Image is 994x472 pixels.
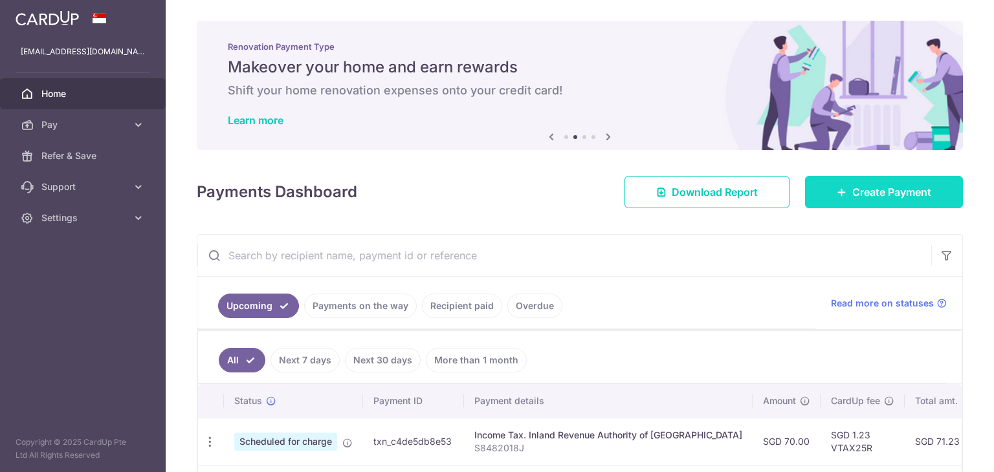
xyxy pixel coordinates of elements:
h6: Shift your home renovation expenses onto your credit card! [228,83,932,98]
td: SGD 71.23 [905,418,982,465]
span: Create Payment [852,184,931,200]
span: Amount [763,394,796,407]
a: Overdue [507,294,562,318]
input: Search by recipient name, payment id or reference [197,235,931,276]
a: Learn more [228,114,283,127]
span: Refer & Save [41,149,127,162]
p: S8482018J [474,442,742,455]
th: Payment ID [363,384,464,418]
h4: Payments Dashboard [197,180,357,204]
span: Pay [41,118,127,131]
span: Status [234,394,262,407]
h5: Makeover your home and earn rewards [228,57,932,78]
td: SGD 1.23 VTAX25R [821,418,905,465]
span: Settings [41,211,127,224]
a: Recipient paid [422,294,502,318]
span: Home [41,87,127,100]
a: All [219,348,265,372]
a: Create Payment [805,176,963,208]
span: Support [41,180,127,193]
div: Income Tax. Inland Revenue Authority of [GEOGRAPHIC_DATA] [474,429,742,442]
a: Payments on the way [304,294,417,318]
img: CardUp [16,10,79,26]
p: Renovation Payment Type [228,41,932,52]
a: Download Report [624,176,790,208]
td: txn_c4de5db8e53 [363,418,464,465]
a: Read more on statuses [831,297,947,310]
span: CardUp fee [831,394,880,407]
span: Scheduled for charge [234,433,337,451]
a: Upcoming [218,294,299,318]
span: Download Report [672,184,758,200]
span: Total amt. [915,394,958,407]
a: More than 1 month [426,348,527,372]
a: Next 7 days [271,348,340,372]
a: Next 30 days [345,348,421,372]
img: Renovation banner [197,21,963,150]
th: Payment details [464,384,753,418]
span: Read more on statuses [831,297,934,310]
td: SGD 70.00 [753,418,821,465]
p: [EMAIL_ADDRESS][DOMAIN_NAME] [21,45,145,58]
